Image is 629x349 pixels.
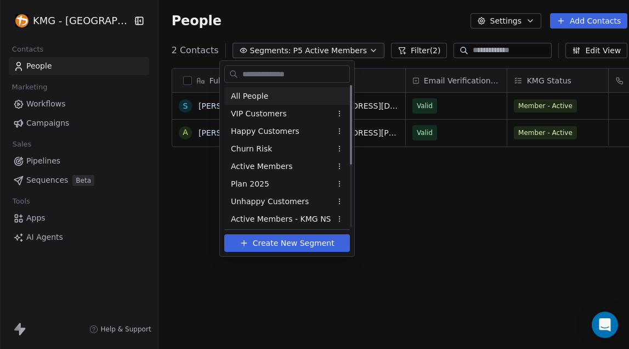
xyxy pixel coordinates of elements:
[231,196,309,207] span: Unhappy Customers
[231,178,269,190] span: Plan 2025
[231,161,293,172] span: Active Members
[231,213,331,225] span: Active Members - KMG NS
[224,87,350,333] div: Suggestions
[231,126,299,137] span: Happy Customers
[224,234,350,252] button: Create New Segment
[231,91,268,102] span: All People
[231,143,272,155] span: Churn Risk
[231,108,287,120] span: VIP Customers
[253,238,335,249] span: Create New Segment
